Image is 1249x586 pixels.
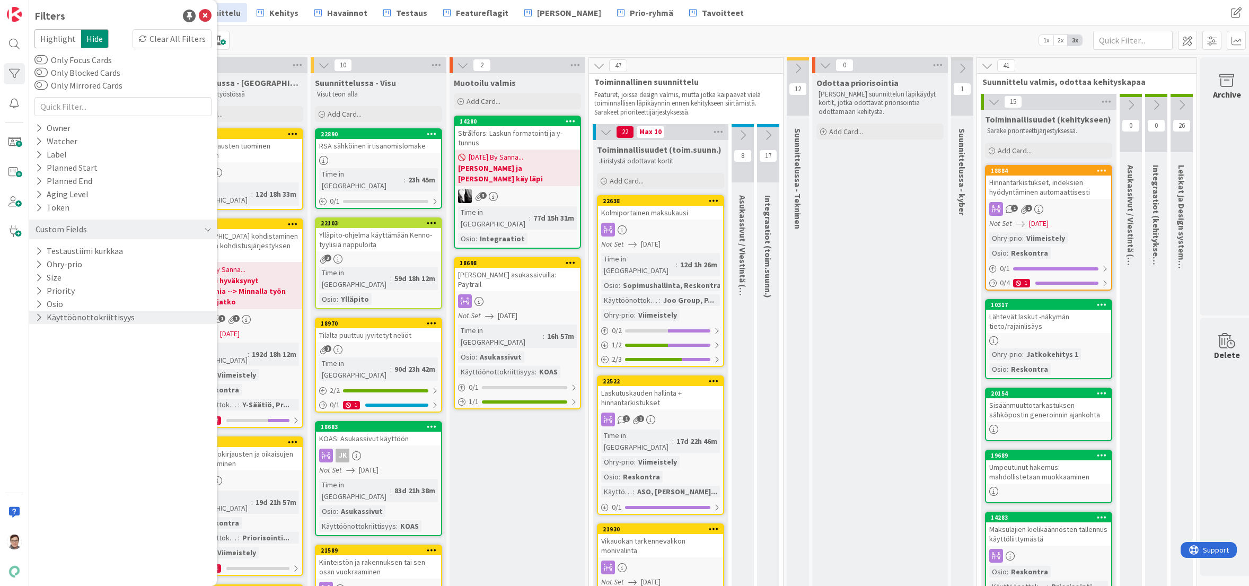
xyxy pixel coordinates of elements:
[337,293,338,305] span: :
[7,7,22,22] img: Visit kanbanzone.com
[598,534,723,557] div: Vikauokan tarkennevalikon monivalinta
[7,535,22,549] img: SM
[321,423,441,431] div: 18683
[998,146,1032,155] span: Add Card...
[603,378,723,385] div: 22522
[177,229,302,262] div: [DEMOGRAPHIC_DATA] kohdistaminen muuten kuin kohdistusjärjestyksen mukaan
[601,239,624,249] i: Not Set
[177,129,302,162] div: 22101Yksittäisvarausten tuominen reskontraan
[1008,363,1051,375] div: Reskontra
[392,273,438,284] div: 59d 18h 12m
[476,351,477,363] span: :
[601,294,659,306] div: Käyttöönottokriittisyys
[989,348,1022,360] div: Ohry-prio
[467,97,500,106] span: Add Card...
[316,129,441,139] div: 22890
[620,279,724,291] div: Sopimushallinta, Reskontra
[636,309,680,321] div: Viimeistely
[543,330,544,342] span: :
[315,128,442,209] a: 22890RSA sähköinen irtisanomislomakeTime in [GEOGRAPHIC_DATA]:23h 45m0/1
[458,351,476,363] div: Osio
[985,388,1112,441] a: 20154Sisäänmuuttotarkastuksen sähköpostin generoinnin ajankohta
[316,129,441,153] div: 22890RSA sähköinen irtisanomislomake
[176,436,303,576] a: 9307Luottotappiokirjausten ja oikaisujen mahdollistaminenTKTime in [GEOGRAPHIC_DATA]:19d 21h 57mO...
[598,501,723,514] div: 0/1
[177,438,302,470] div: 9307Luottotappiokirjausten ja oikaisujen mahdollistaminen
[1022,348,1024,360] span: :
[34,8,65,24] div: Filters
[620,471,663,483] div: Reskontra
[536,366,560,378] div: KOAS
[637,415,644,422] span: 1
[34,80,48,91] button: Only Mirrored Cards
[180,275,299,307] b: Y-Säätiö ei hyväksynyt suunnitelmia --> Minnalla työn alla miten jatko
[537,6,601,19] span: [PERSON_NAME]
[253,188,299,200] div: 12d 18h 33m
[634,456,636,468] span: :
[458,189,472,203] img: KV
[986,451,1111,484] div: 19689Umpeutunut hakemus: mahdollistetaan muokkaaminen
[233,315,240,322] span: 1
[619,471,620,483] span: :
[676,259,678,270] span: :
[330,196,340,207] span: 0 / 1
[178,90,301,99] p: Design-tiimin työstössä
[612,339,622,351] span: 1 / 2
[240,399,292,410] div: Y-Säätiö, Pr...
[597,195,724,367] a: 22638Kolmiportainen maksukausiNot Set[DATE]Time in [GEOGRAPHIC_DATA]:12d 1h 26mOsio:Sopimushallin...
[455,258,580,291] div: 18698[PERSON_NAME] asukassivuilla: Paytrail
[321,320,441,327] div: 18970
[316,398,441,412] div: 0/11
[404,174,406,186] span: :
[176,77,303,88] span: Suunnittelussa - Rautalangat
[454,77,516,88] span: Muotoilu valmis
[177,414,302,427] div: 0/32
[455,381,580,394] div: 0/1
[319,505,337,517] div: Osio
[22,2,48,14] span: Support
[991,301,1111,309] div: 10317
[240,532,292,544] div: Priorisointi...
[327,6,367,19] span: Havainnot
[612,354,622,365] span: 2 / 3
[1053,35,1068,46] span: 2x
[177,447,302,470] div: Luottotappiokirjausten ja oikaisujen mahdollistaminen
[316,432,441,445] div: KOAS: Asukassivut käyttöön
[829,127,863,136] span: Add Card...
[601,456,634,468] div: Ohry-prio
[601,309,634,321] div: Ohry-prio
[598,377,723,386] div: 22522
[986,398,1111,422] div: Sisäänmuuttotarkastuksen sähköpostin generoinnin ajankohta
[455,395,580,408] div: 1/1
[678,259,720,270] div: 12d 1h 26m
[982,76,1183,87] span: Suunnittelu valmis, odottaa kehityskapaa
[316,228,441,251] div: Ylläpito-ohjelma käyttämään Kenno-tyylisiä nappuloita
[598,524,723,534] div: 21930
[674,435,720,447] div: 17d 22h 46m
[659,294,661,306] span: :
[986,389,1111,422] div: 20154Sisäänmuuttotarkastuksen sähköpostin generoinnin ajankohta
[986,276,1111,290] div: 0/41
[330,399,340,410] span: 0 / 1
[1024,232,1068,244] div: Viimeistely
[316,328,441,342] div: Tilalta puuttuu jyvitetyt neliöt
[321,130,441,138] div: 22890
[319,520,396,532] div: Käyttöönottokriittisyys
[789,83,807,95] span: 12
[1029,218,1049,229] span: [DATE]
[991,514,1111,521] div: 14283
[635,486,720,497] div: ASO, [PERSON_NAME]...
[316,319,441,342] div: 18970Tilalta puuttuu jyvitetyt neliöt
[991,390,1111,397] div: 20154
[498,310,517,321] span: [DATE]
[603,197,723,205] div: 22638
[248,348,249,360] span: :
[199,517,242,529] div: Reskontra
[601,253,676,276] div: Time in [GEOGRAPHIC_DATA]
[1025,205,1032,212] span: 1
[455,258,580,268] div: 18698
[603,526,723,533] div: 21930
[598,324,723,337] div: 0/2
[316,449,441,462] div: JK
[598,353,723,366] div: 2/3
